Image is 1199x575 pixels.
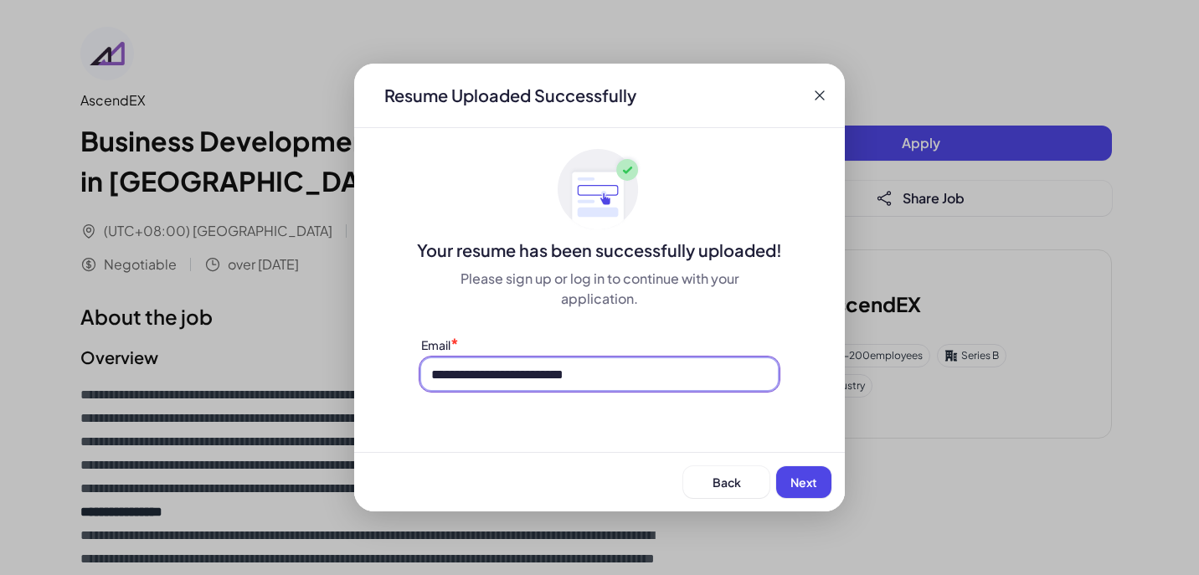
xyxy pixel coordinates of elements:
[421,269,778,309] div: Please sign up or log in to continue with your application.
[371,84,650,107] div: Resume Uploaded Successfully
[558,148,641,232] img: ApplyedMaskGroup3.svg
[790,475,817,490] span: Next
[421,337,450,352] label: Email
[354,239,845,262] div: Your resume has been successfully uploaded!
[776,466,831,498] button: Next
[713,475,741,490] span: Back
[683,466,769,498] button: Back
